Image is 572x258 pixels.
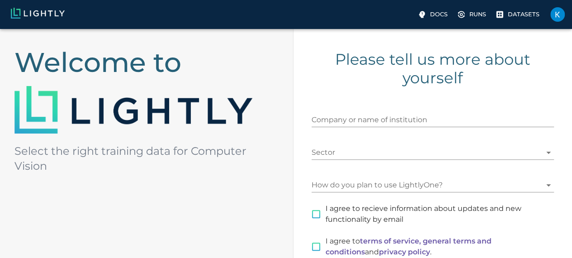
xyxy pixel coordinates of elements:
[312,50,554,88] h4: Please tell us more about yourself
[14,144,279,173] h5: Select the right training data for Computer Vision
[326,236,547,258] p: I agree to and .
[11,8,65,19] img: Lightly
[379,248,430,256] a: privacy policy
[547,5,568,24] label: Kasz Syah
[493,7,543,22] a: Please complete one of our getting started guides to active the full UI
[508,10,539,19] p: Datasets
[326,237,492,256] a: terms of service, general terms and conditions
[550,7,565,22] img: Kasz Syah
[455,7,490,22] a: Please complete one of our getting started guides to active the full UI
[14,46,279,79] h2: Welcome to
[326,203,547,225] span: I agree to recieve information about updates and new functionality by email
[14,86,252,134] img: Lightly
[416,7,451,22] label: Docs
[469,10,486,19] p: Runs
[430,10,448,19] p: Docs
